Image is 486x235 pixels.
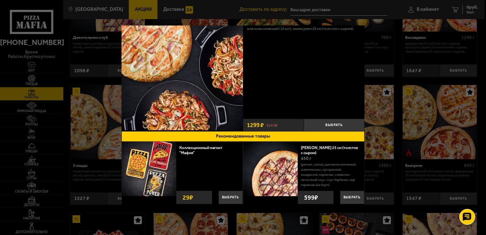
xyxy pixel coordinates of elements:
[121,9,243,131] a: Вилла Капри
[179,145,222,155] a: Коллекционный магнит "Мафия"
[340,191,364,204] button: Выбрать
[247,27,354,31] p: Wok классический L (2 шт), Чикен Ранч 25 см (толстое с сыром).
[247,122,264,128] span: 1299 ₽
[304,119,364,131] button: Выбрать
[301,156,311,161] span: 450 г
[301,145,358,155] a: [PERSON_NAME] 25 см (толстое с сыром)
[121,9,243,130] img: Вилла Капри
[266,122,277,128] s: 1517 ₽
[302,191,320,204] strong: 599 ₽
[301,162,359,188] p: [PERSON_NAME], цыпленок копченый, шампиньоны, лук красный, моцарелла, пармезан, сливочно-чесночны...
[181,191,195,204] strong: 29 ₽
[219,191,243,204] button: Выбрать
[121,131,364,142] button: Рекомендованные товары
